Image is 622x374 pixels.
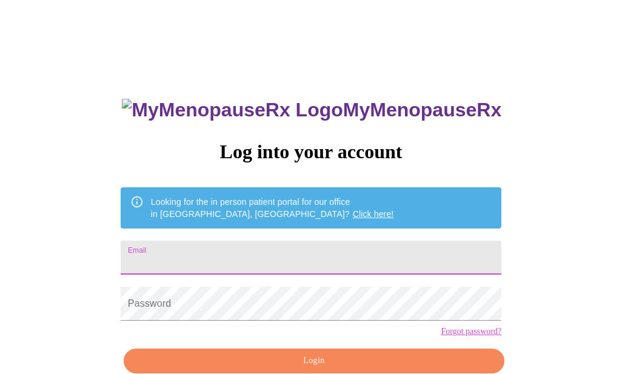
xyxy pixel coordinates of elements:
h3: Log into your account [121,141,501,163]
h3: MyMenopauseRx [122,99,501,121]
span: Login [138,353,490,369]
a: Forgot password? [441,327,501,336]
img: MyMenopauseRx Logo [122,99,343,121]
div: Looking for the in person patient portal for our office in [GEOGRAPHIC_DATA], [GEOGRAPHIC_DATA]? [151,191,394,225]
a: Click here! [353,209,394,219]
button: Login [124,349,504,373]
